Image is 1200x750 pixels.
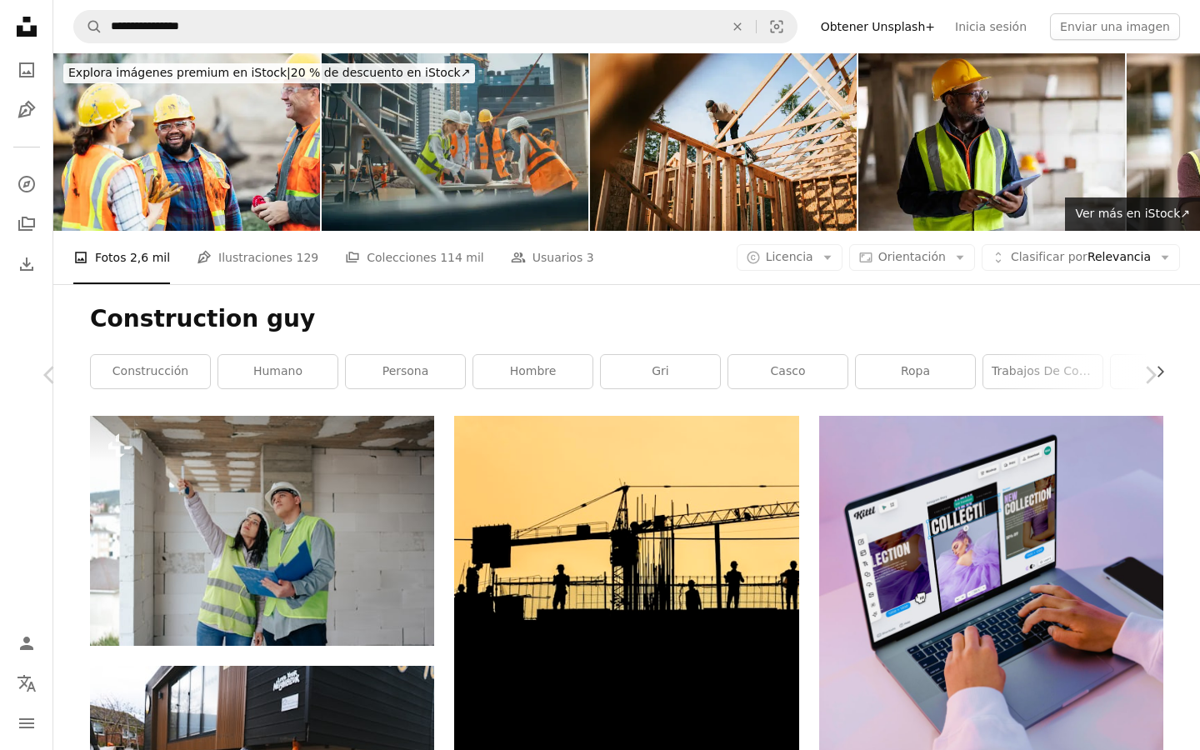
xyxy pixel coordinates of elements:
a: casco [728,355,847,388]
a: hombre [473,355,592,388]
img: Un hombre y una mujer parados frente a un edificio en construcción [90,416,434,645]
button: Búsqueda visual [757,11,797,42]
a: Un hombre y una mujer parados frente a un edificio en construcción [90,522,434,537]
img: Tres trabajadores multiétnicos de la construcción charlando [53,53,320,231]
a: Ilustraciones 129 [197,231,318,284]
a: construcción [91,355,210,388]
span: Explora imágenes premium en iStock | [68,66,291,79]
span: Orientación [878,250,946,263]
a: Ilustraciones [10,93,43,127]
button: Buscar en Unsplash [74,11,102,42]
a: Silueta de personas de pie en grúa torre durante la noche [454,631,798,646]
a: Historial de descargas [10,247,43,281]
button: Borrar [719,11,756,42]
span: Licencia [766,250,813,263]
span: 3 [587,248,594,267]
a: Colecciones [10,207,43,241]
button: Enviar una imagen [1050,13,1180,40]
a: Fotos [10,53,43,87]
a: persona [346,355,465,388]
img: Construction Crew Putting Up Framing of New Home [590,53,857,231]
img: Female Civil Engineer Using a Laptop Computer and Talking with General Workers at a Residential B... [322,53,588,231]
span: Ver más en iStock ↗ [1075,207,1190,220]
h1: Construction guy [90,304,1163,334]
button: Licencia [737,244,842,271]
a: Ver más en iStock↗ [1065,197,1200,231]
a: Humano [218,355,337,388]
button: Orientación [849,244,975,271]
button: Idioma [10,667,43,700]
a: Colecciones 114 mil [345,231,484,284]
a: Inicia sesión [945,13,1037,40]
span: Clasificar por [1011,250,1087,263]
span: 114 mil [440,248,484,267]
img: Retrato de un ingeniero masculino con casco usando una tableta digital mientras trabaja en el sit... [858,53,1125,231]
form: Encuentra imágenes en todo el sitio [73,10,797,43]
span: 129 [296,248,318,267]
a: Trabajos de construcción [983,355,1102,388]
a: Explora imágenes premium en iStock|20 % de descuento en iStock↗ [53,53,485,93]
a: Usuarios 3 [511,231,594,284]
a: Explorar [10,167,43,201]
button: Clasificar porRelevancia [982,244,1180,271]
a: Siguiente [1100,295,1200,455]
span: 20 % de descuento en iStock ↗ [68,66,470,79]
button: Menú [10,707,43,740]
a: ropa [856,355,975,388]
span: Relevancia [1011,249,1151,266]
a: Obtener Unsplash+ [811,13,945,40]
a: Iniciar sesión / Registrarse [10,627,43,660]
a: gri [601,355,720,388]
